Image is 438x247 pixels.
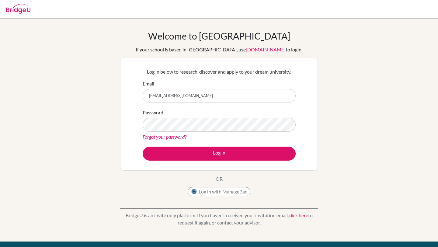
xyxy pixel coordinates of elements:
[188,187,250,196] button: Log in with ManageBac
[6,4,30,14] img: Bridge-U
[246,47,286,52] a: [DOMAIN_NAME]
[143,134,186,140] a: Forgot your password?
[143,147,296,161] button: Log in
[136,46,302,53] div: If your school is based in [GEOGRAPHIC_DATA], use to login.
[148,30,290,41] h1: Welcome to [GEOGRAPHIC_DATA]
[289,212,308,218] a: click here
[143,80,154,87] label: Email
[143,68,296,75] p: Log in below to research, discover and apply to your dream university.
[120,212,318,226] p: BridgeU is an invite only platform. If you haven’t received your invitation email, to request it ...
[216,175,223,183] p: OR
[143,109,163,116] label: Password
